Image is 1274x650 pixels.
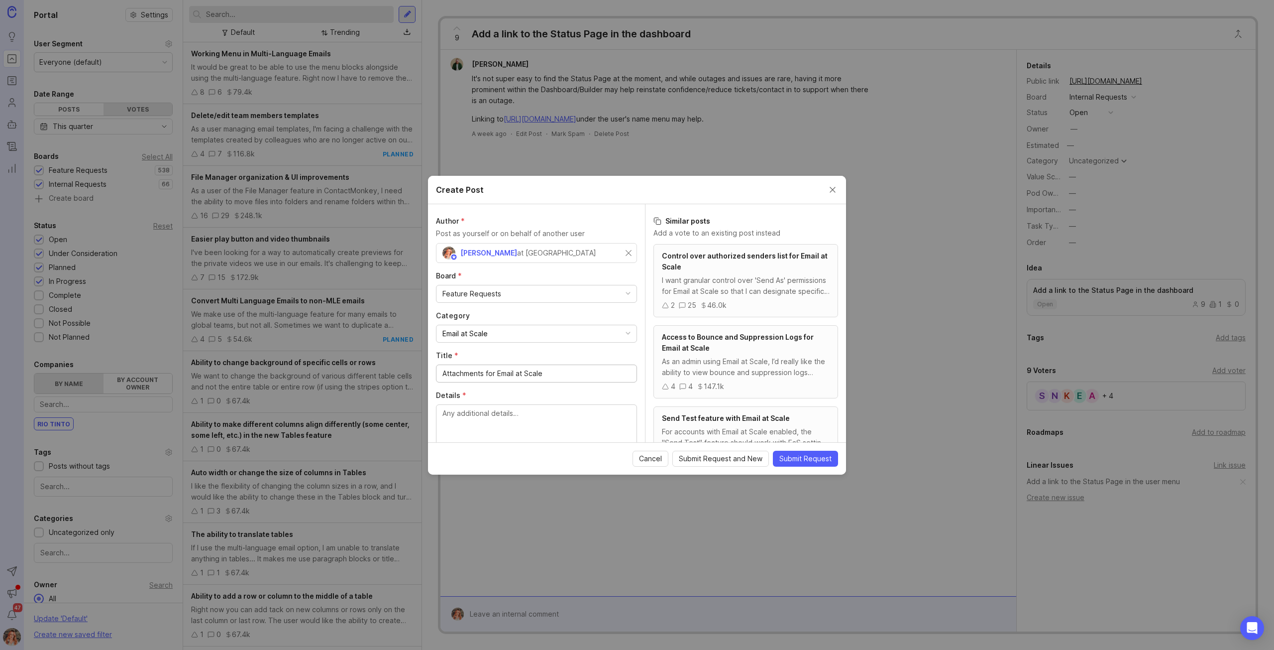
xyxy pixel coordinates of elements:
div: I want granular control over 'Send As' permissions for Email at Scale so that I can designate spe... [662,275,830,297]
div: at [GEOGRAPHIC_DATA] [517,248,596,259]
span: Send Test feature with Email at Scale [662,414,790,422]
div: As an admin using Email at Scale, I’d really like the ability to view bounce and suppression logs... [662,356,830,378]
span: Submit Request [779,454,832,464]
div: Open Intercom Messenger [1240,616,1264,640]
button: Close create post modal [827,184,838,195]
div: Email at Scale [442,328,488,339]
span: [PERSON_NAME] [460,249,517,257]
span: Control over authorized senders list for Email at Scale [662,252,828,271]
img: Bronwen W [439,247,459,260]
div: 46.0k [707,300,727,311]
label: Category [436,311,637,321]
img: member badge [450,253,458,260]
span: Details (required) [436,391,466,399]
span: Board (required) [436,271,462,280]
p: Post as yourself or on behalf of another user [436,228,637,239]
a: Access to Bounce and Suppression Logs for Email at ScaleAs an admin using Email at Scale, I’d rea... [653,325,838,398]
a: Send Test feature with Email at ScaleFor accounts with Email at Scale enabled, the "Send Test" fe... [653,406,838,469]
button: Submit Request and New [672,451,769,467]
span: Title (required) [436,351,458,360]
div: 4 [671,381,675,392]
div: 4 [688,381,693,392]
div: 147.1k [704,381,724,392]
span: Author (required) [436,217,465,225]
a: Control over authorized senders list for Email at ScaleI want granular control over 'Send As' per... [653,244,838,317]
button: Cancel [633,451,668,467]
div: 2 [671,300,675,311]
p: Add a vote to an existing post instead [653,228,838,238]
h2: Create Post [436,184,484,196]
button: Submit Request [773,451,838,467]
span: Cancel [639,454,662,464]
span: Access to Bounce and Suppression Logs for Email at Scale [662,333,814,352]
h3: Similar posts [653,216,838,226]
input: Short, descriptive title [442,368,631,379]
div: Feature Requests [442,288,501,299]
div: For accounts with Email at Scale enabled, the "Send Test" feature should work with EaS settings w... [662,426,830,448]
span: Submit Request and New [679,454,762,464]
div: 25 [688,300,696,311]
